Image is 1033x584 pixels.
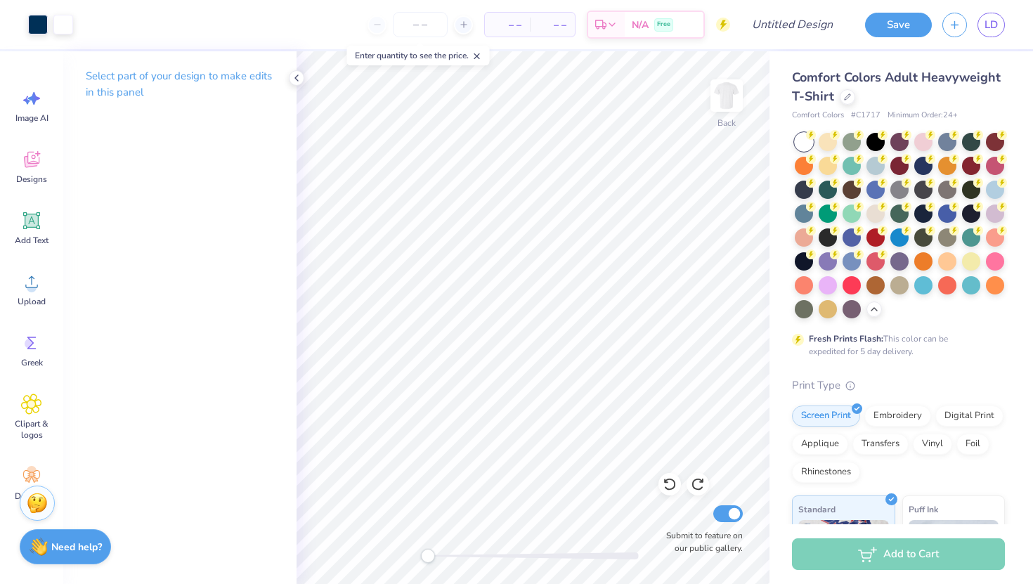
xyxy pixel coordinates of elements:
span: – – [538,18,566,32]
span: Image AI [15,112,48,124]
span: Add Text [15,235,48,246]
span: Comfort Colors Adult Heavyweight T-Shirt [792,69,1001,105]
label: Submit to feature on our public gallery. [658,529,743,554]
span: Greek [21,357,43,368]
div: This color can be expedited for 5 day delivery. [809,332,982,358]
button: Save [865,13,932,37]
div: Enter quantity to see the price. [347,46,490,65]
span: Standard [798,502,836,517]
p: Select part of your design to make edits in this panel [86,68,274,100]
img: Back [713,82,741,110]
div: Digital Print [935,405,1003,427]
div: Accessibility label [421,549,435,563]
div: Back [717,117,736,129]
div: Applique [792,434,848,455]
input: – – [393,12,448,37]
div: Screen Print [792,405,860,427]
span: Puff Ink [909,502,938,517]
span: Free [657,20,670,30]
span: Upload [18,296,46,307]
span: Clipart & logos [8,418,55,441]
strong: Need help? [51,540,102,554]
span: Decorate [15,491,48,502]
span: N/A [632,18,649,32]
div: Vinyl [913,434,952,455]
div: Embroidery [864,405,931,427]
div: Print Type [792,377,1005,394]
a: LD [977,13,1005,37]
span: Minimum Order: 24 + [888,110,958,122]
span: # C1717 [851,110,881,122]
input: Untitled Design [741,11,844,39]
span: Comfort Colors [792,110,844,122]
div: Transfers [852,434,909,455]
span: LD [985,17,998,33]
div: Rhinestones [792,462,860,483]
strong: Fresh Prints Flash: [809,333,883,344]
span: Designs [16,174,47,185]
div: Foil [956,434,989,455]
span: – – [493,18,521,32]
